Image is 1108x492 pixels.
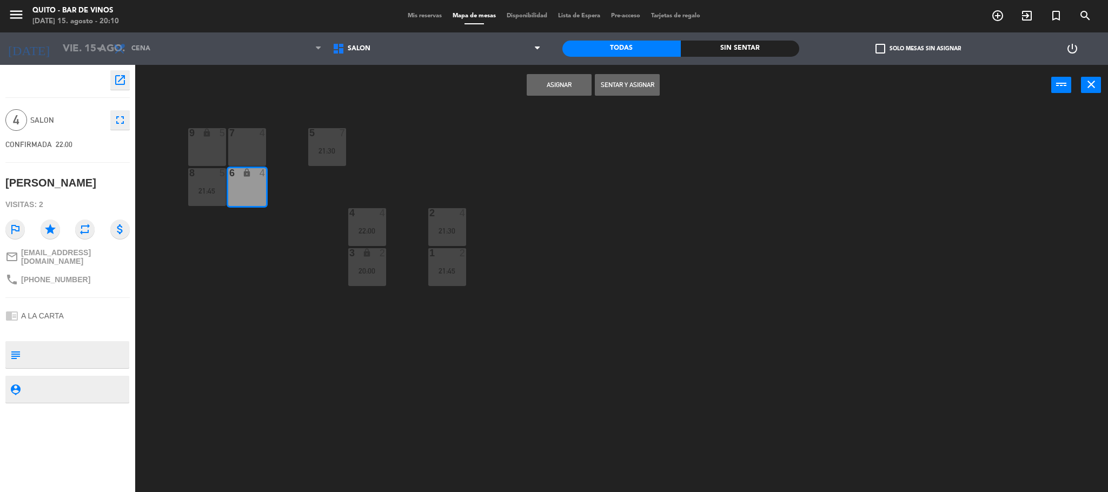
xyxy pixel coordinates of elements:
[380,248,386,258] div: 2
[110,70,130,90] button: open_in_new
[8,6,24,26] button: menu
[309,128,310,138] div: 5
[428,267,466,275] div: 21:45
[447,13,501,19] span: Mapa de mesas
[9,383,21,395] i: person_pin
[5,248,130,265] a: mail_outline[EMAIL_ADDRESS][DOMAIN_NAME]
[114,114,127,127] i: fullscreen
[30,114,105,127] span: SALON
[21,275,90,284] span: [PHONE_NUMBER]
[260,128,266,138] div: 4
[875,44,961,54] label: Solo mesas sin asignar
[41,220,60,239] i: star
[56,140,72,149] span: 22:00
[131,45,150,52] span: Cena
[349,248,350,258] div: 3
[188,187,226,195] div: 21:45
[349,208,350,218] div: 4
[1085,78,1098,91] i: close
[681,41,799,57] div: Sin sentar
[32,16,119,27] div: [DATE] 15. agosto - 20:10
[21,311,64,320] span: A LA CARTA
[260,168,266,178] div: 4
[5,250,18,263] i: mail_outline
[202,128,211,137] i: lock
[189,128,190,138] div: 9
[1066,42,1079,55] i: power_settings_new
[308,147,346,155] div: 21:30
[460,208,466,218] div: 4
[1020,9,1033,22] i: exit_to_app
[646,13,706,19] span: Tarjetas de regalo
[5,109,27,131] span: 4
[595,74,660,96] button: Sentar y Asignar
[606,13,646,19] span: Pre-acceso
[8,6,24,23] i: menu
[1050,9,1063,22] i: turned_in_not
[428,227,466,235] div: 21:30
[1081,77,1101,93] button: close
[348,45,370,52] span: SALON
[553,13,606,19] span: Lista de Espera
[380,208,386,218] div: 4
[402,13,447,19] span: Mis reservas
[5,174,96,192] div: [PERSON_NAME]
[220,168,226,178] div: 5
[9,349,21,361] i: subject
[348,227,386,235] div: 22:00
[562,41,681,57] div: Todas
[114,74,127,87] i: open_in_new
[348,267,386,275] div: 20:00
[21,248,130,265] span: [EMAIL_ADDRESS][DOMAIN_NAME]
[1079,9,1092,22] i: search
[460,248,466,258] div: 2
[5,273,18,286] i: phone
[229,168,230,178] div: 6
[1055,78,1068,91] i: power_input
[5,309,18,322] i: chrome_reader_mode
[110,110,130,130] button: fullscreen
[110,220,130,239] i: attach_money
[189,168,190,178] div: 8
[220,128,226,138] div: 5
[875,44,885,54] span: check_box_outline_blank
[75,220,95,239] i: repeat
[1051,77,1071,93] button: power_input
[92,42,105,55] i: arrow_drop_down
[527,74,592,96] button: Asignar
[32,5,119,16] div: Quito - Bar de Vinos
[5,195,130,214] div: Visitas: 2
[340,128,346,138] div: 7
[991,9,1004,22] i: add_circle_outline
[501,13,553,19] span: Disponibilidad
[5,220,25,239] i: outlined_flag
[362,248,371,257] i: lock
[242,168,251,177] i: lock
[5,140,52,149] span: CONFIRMADA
